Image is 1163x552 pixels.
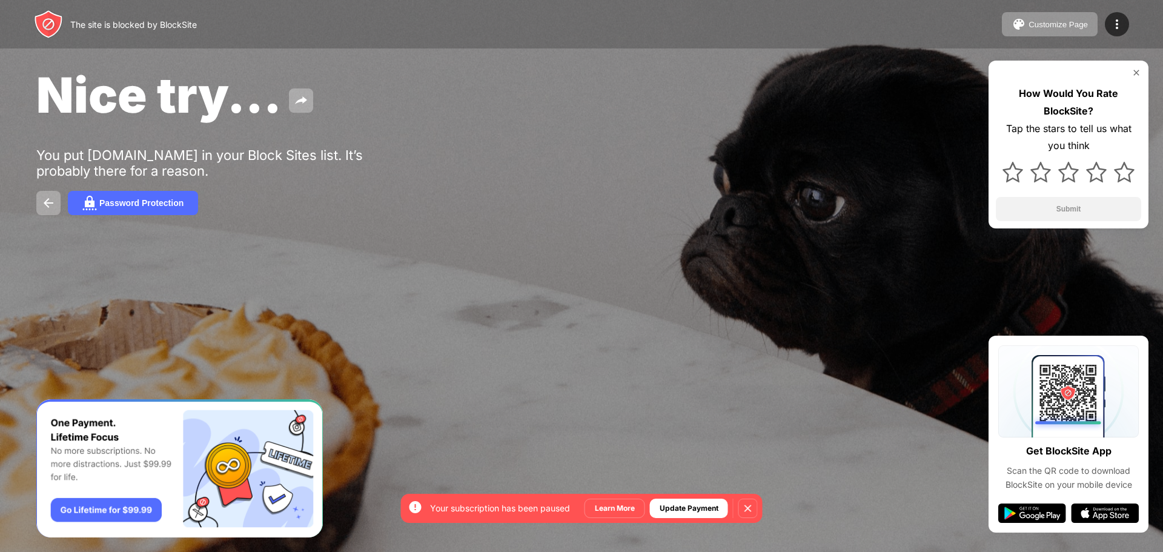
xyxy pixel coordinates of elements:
[998,464,1139,491] div: Scan the QR code to download BlockSite on your mobile device
[41,196,56,210] img: back.svg
[996,85,1141,120] div: How Would You Rate BlockSite?
[1071,504,1139,523] img: app-store.svg
[99,198,184,208] div: Password Protection
[36,147,411,179] div: You put [DOMAIN_NAME] in your Block Sites list. It’s probably there for a reason.
[36,65,282,124] span: Nice try...
[595,502,635,514] div: Learn More
[998,345,1139,437] img: qrcode.svg
[1132,68,1141,78] img: rate-us-close.svg
[1114,162,1135,182] img: star.svg
[1012,17,1026,32] img: pallet.svg
[1058,162,1079,182] img: star.svg
[36,399,323,538] iframe: Banner
[1110,17,1124,32] img: menu-icon.svg
[660,502,718,514] div: Update Payment
[294,93,308,108] img: share.svg
[1029,20,1088,29] div: Customize Page
[408,500,423,514] img: error-circle-white.svg
[1002,12,1098,36] button: Customize Page
[996,197,1141,221] button: Submit
[996,120,1141,155] div: Tap the stars to tell us what you think
[998,504,1066,523] img: google-play.svg
[82,196,97,210] img: password.svg
[1086,162,1107,182] img: star.svg
[1030,162,1051,182] img: star.svg
[1002,162,1023,182] img: star.svg
[68,191,198,215] button: Password Protection
[70,19,197,30] div: The site is blocked by BlockSite
[430,502,570,514] div: Your subscription has been paused
[1026,442,1112,460] div: Get BlockSite App
[34,10,63,39] img: header-logo.svg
